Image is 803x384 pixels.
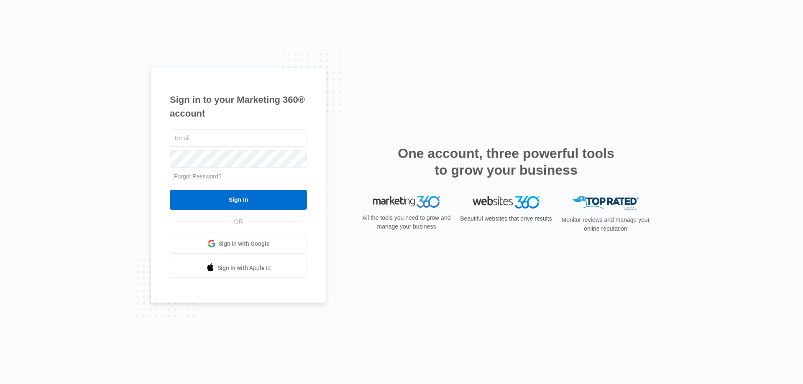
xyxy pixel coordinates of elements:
[395,145,617,178] h2: One account, three powerful tools to grow your business
[170,93,307,120] h1: Sign in to your Marketing 360® account
[360,214,453,231] p: All the tools you need to grow and manage your business
[174,173,222,180] a: Forgot Password?
[228,217,249,226] span: OR
[373,196,440,208] img: Marketing 360
[559,216,652,233] p: Monitor reviews and manage your online reputation
[170,258,307,278] a: Sign in with Apple Id
[219,239,270,248] span: Sign in with Google
[170,129,307,147] input: Email
[459,214,553,223] p: Beautiful websites that drive results
[572,196,639,210] img: Top Rated Local
[217,264,271,272] span: Sign in with Apple Id
[170,234,307,254] a: Sign in with Google
[473,196,540,208] img: Websites 360
[170,190,307,210] input: Sign In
